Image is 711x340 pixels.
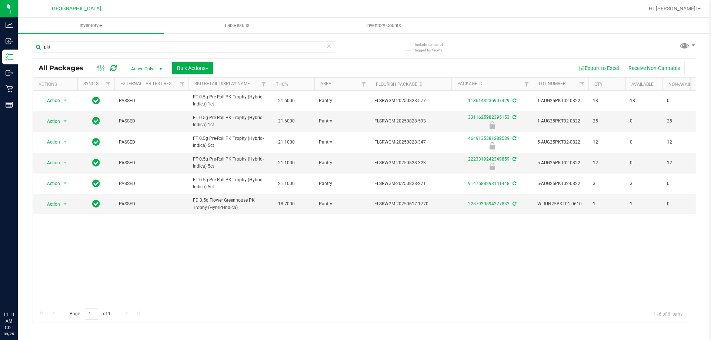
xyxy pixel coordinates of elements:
a: Qty [594,82,602,87]
span: FT 0.5g Pre-Roll PK Trophy (Hybrid-Indica) 5ct [193,135,266,149]
span: 0 [630,159,658,166]
a: Inventory [18,18,164,33]
a: Area [320,81,331,86]
a: Sku Retail Display Name [194,81,250,86]
span: In Sync [92,95,100,106]
span: Pantry [319,159,365,166]
span: W-JUN25PKT01-0610 [537,201,584,208]
span: FT 0.5g Pre-Roll PK Trophy (Hybrid-Indica) 1ct [193,114,266,128]
span: Action [40,199,60,209]
span: FLSRWGM-20250828-593 [374,118,447,125]
span: FD 3.5g Flower Greenhouse PK Trophy (Hybrid-Indica) [193,197,266,211]
span: Include items not tagged for facility [415,42,452,53]
span: Action [40,178,60,189]
a: Filter [102,78,114,90]
iframe: Resource center [7,281,30,303]
span: 0 [667,180,695,187]
span: 12 [667,159,695,166]
span: select [61,178,70,189]
span: select [61,95,70,106]
span: 21.6000 [274,116,298,127]
span: FLSRWGM-20250617-1770 [374,201,447,208]
a: Flourish Package ID [376,82,423,87]
a: Available [631,82,654,87]
div: Newly Received [450,163,534,170]
span: 5-AUG25PKT02-0822 [537,139,584,146]
a: 9147588293141448 [468,181,510,186]
inline-svg: Analytics [6,21,13,29]
span: select [61,116,70,127]
a: 1136143235907429 [468,98,510,103]
a: Package ID [457,81,483,86]
span: Pantry [319,118,365,125]
span: FT 0.5g Pre-Roll PK Trophy (Hybrid-Indica) 5ct [193,156,266,170]
span: 21.6000 [274,95,298,106]
button: Receive Non-Cannabis [624,62,685,74]
button: Export to Excel [574,62,624,74]
a: 2287939894377833 [468,201,510,206]
span: 0 [667,97,695,104]
span: 21.1000 [274,178,298,189]
span: 0 [630,118,658,125]
span: 1-AUG25PKT02-0822 [537,97,584,104]
span: select [61,137,70,147]
span: select [61,158,70,168]
span: FLSRWGM-20250828-271 [374,180,447,187]
a: External Lab Test Result [120,81,178,86]
span: 12 [593,139,621,146]
span: 18.7000 [274,199,298,209]
span: PASSED [119,159,184,166]
span: 1 - 6 of 6 items [647,308,688,319]
span: 3 [593,180,621,187]
span: 18 [630,97,658,104]
a: Filter [358,78,370,90]
span: Sync from Compliance System [511,201,516,206]
span: Sync from Compliance System [511,181,516,186]
span: In Sync [92,116,100,126]
div: Newly Received [450,121,534,129]
span: 21.1000 [274,158,298,168]
span: Action [40,137,60,147]
a: Filter [258,78,270,90]
span: 18 [593,97,621,104]
div: Newly Received [450,142,534,149]
span: 3 [630,180,658,187]
span: Sync from Compliance System [511,115,516,120]
span: Action [40,116,60,127]
span: FT 0.5g Pre-Roll PK Trophy (Hybrid-Indica) 1ct [193,94,266,108]
span: 0 [630,139,658,146]
span: PASSED [119,118,184,125]
span: 12 [593,159,621,166]
span: In Sync [92,199,100,209]
inline-svg: Inventory [6,53,13,61]
span: FLSRWGM-20250828-347 [374,139,447,146]
iframe: Resource center unread badge [22,280,31,289]
a: Lot Number [539,81,565,86]
span: 5-AUG25PKT02-0822 [537,159,584,166]
span: 25 [667,118,695,125]
span: 1 [630,201,658,208]
span: Hi, [PERSON_NAME]! [649,6,697,11]
span: [GEOGRAPHIC_DATA] [50,6,101,12]
span: PASSED [119,180,184,187]
a: THC% [276,82,288,87]
span: 25 [593,118,621,125]
a: Filter [521,78,533,90]
span: 1 [593,201,621,208]
a: Lab Results [164,18,310,33]
span: PASSED [119,97,184,104]
span: PASSED [119,201,184,208]
span: Bulk Actions [177,65,208,71]
span: In Sync [92,137,100,147]
a: Filter [576,78,588,90]
span: Inventory Counts [356,22,411,29]
inline-svg: Outbound [6,69,13,77]
span: In Sync [92,178,100,189]
inline-svg: Inbound [6,37,13,45]
span: 21.1000 [274,137,298,148]
span: All Packages [39,64,91,72]
inline-svg: Reports [6,101,13,108]
div: Actions [39,82,74,87]
inline-svg: Retail [6,85,13,92]
span: FLSRWGM-20250828-323 [374,159,447,166]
